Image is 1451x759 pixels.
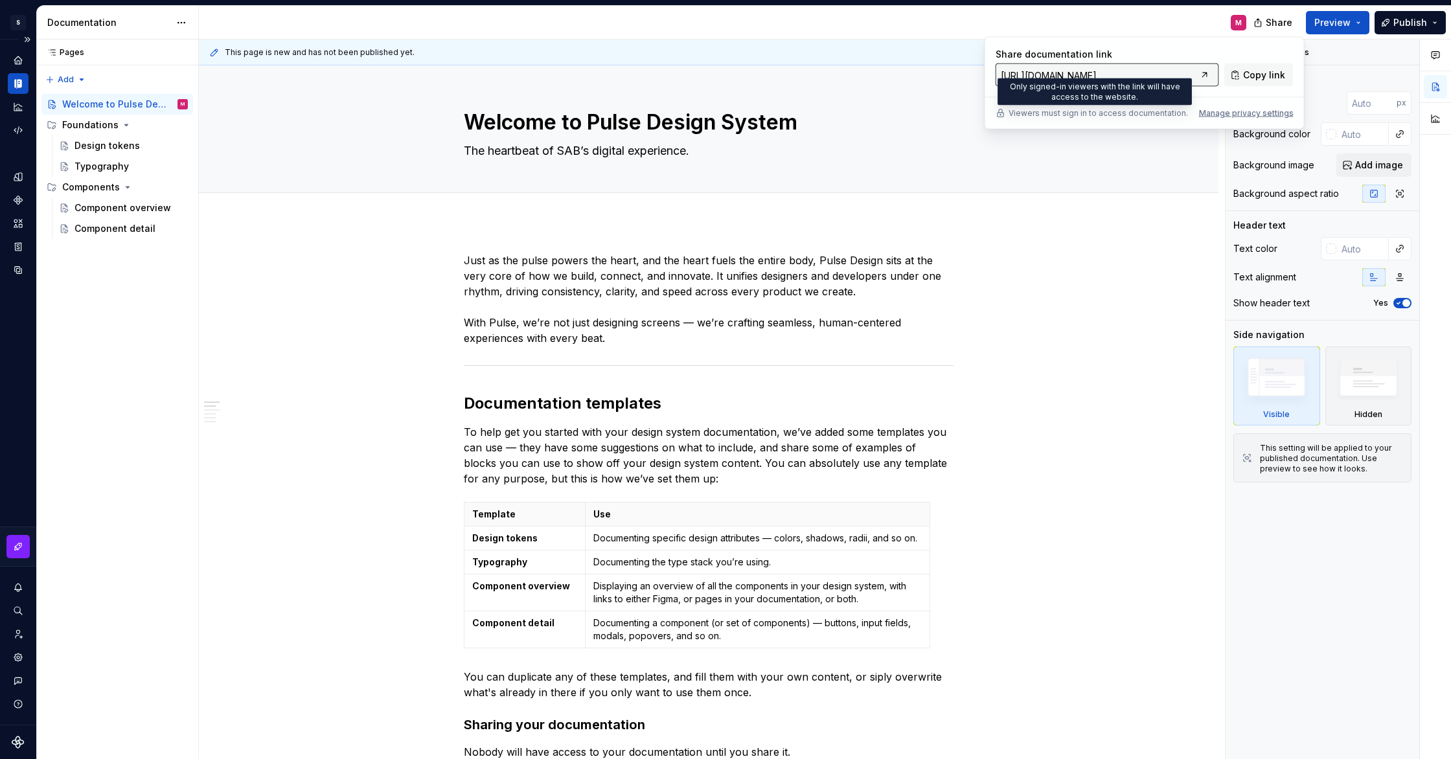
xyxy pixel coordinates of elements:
[1314,16,1351,29] span: Preview
[18,30,36,49] button: Expand sidebar
[593,556,921,569] p: Documenting the type stack you’re using.
[8,213,29,234] a: Assets
[472,580,570,591] strong: Component overview
[54,218,193,239] a: Component detail
[998,78,1192,106] div: Only signed-in viewers with the link will have access to the website.
[41,177,193,198] div: Components
[593,508,921,521] p: Use
[8,120,29,141] a: Code automation
[1247,11,1301,34] button: Share
[41,94,193,115] a: Welcome to Pulse Design SystemM
[41,47,84,58] div: Pages
[472,556,527,567] strong: Typography
[8,670,29,691] button: Contact support
[1375,11,1446,34] button: Publish
[8,96,29,117] a: Analytics
[1354,409,1382,420] div: Hidden
[8,260,29,280] a: Data sources
[62,119,119,131] div: Foundations
[225,47,415,58] span: This page is new and has not been published yet.
[1199,108,1294,119] button: Manage privacy settings
[54,156,193,177] a: Typography
[1233,128,1310,141] div: Background color
[74,201,171,214] div: Component overview
[464,253,954,346] p: Just as the pulse powers the heart, and the heart fuels the entire body, Pulse Design sits at the...
[1233,346,1320,425] div: Visible
[8,166,29,187] a: Design tokens
[12,736,25,749] svg: Supernova Logo
[464,669,954,700] p: You can duplicate any of these templates, and fill them with your own content, or siply overwrite...
[593,580,921,606] p: Displaying an overview of all the components in your design system, with links to either Figma, o...
[74,222,155,235] div: Component detail
[181,98,185,111] div: M
[1306,11,1369,34] button: Preview
[41,71,90,89] button: Add
[464,716,954,734] h3: Sharing your documentation
[1266,16,1292,29] span: Share
[1347,91,1397,115] input: Auto
[1393,16,1427,29] span: Publish
[62,98,169,111] div: Welcome to Pulse Design System
[464,393,954,414] h2: Documentation templates
[461,107,951,138] textarea: Welcome to Pulse Design System
[1373,298,1388,308] label: Yes
[8,647,29,668] a: Settings
[1235,17,1242,28] div: M
[58,74,74,85] span: Add
[464,424,954,486] p: To help get you started with your design system documentation, we’ve added some templates you can...
[1009,108,1188,119] p: Viewers must sign in to access documentation.
[1224,63,1294,87] button: Copy link
[472,617,554,628] strong: Component detail
[8,190,29,210] a: Components
[1233,297,1310,310] div: Show header text
[1336,237,1389,260] input: Auto
[1243,69,1285,82] span: Copy link
[472,508,577,521] p: Template
[41,115,193,135] div: Foundations
[74,160,129,173] div: Typography
[593,617,921,642] p: Documenting a component (or set of components) — buttons, input fields, modals, popovers, and so on.
[1233,187,1339,200] div: Background aspect ratio
[1233,219,1286,232] div: Header text
[593,532,921,545] p: Documenting specific design attributes — colors, shadows, radii, and so on.
[8,73,29,94] a: Documentation
[1233,242,1277,255] div: Text color
[54,135,193,156] a: Design tokens
[1263,409,1290,420] div: Visible
[472,532,538,543] strong: Design tokens
[10,15,26,30] div: S
[1260,443,1403,474] div: This setting will be applied to your published documentation. Use preview to see how it looks.
[1325,346,1412,425] div: Hidden
[1336,122,1389,146] input: Auto
[8,50,29,71] a: Home
[1336,153,1411,177] button: Add image
[996,48,1219,61] p: Share documentation link
[8,600,29,621] button: Search ⌘K
[1355,159,1403,172] span: Add image
[8,236,29,257] a: Storybook stories
[8,577,29,598] button: Notifications
[1397,98,1406,108] p: px
[47,16,170,29] div: Documentation
[1233,159,1314,172] div: Background image
[461,141,951,161] textarea: The heartbeat of SAB’s digital experience.
[8,624,29,644] a: Invite team
[1233,271,1296,284] div: Text alignment
[62,181,120,194] div: Components
[1233,328,1305,341] div: Side navigation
